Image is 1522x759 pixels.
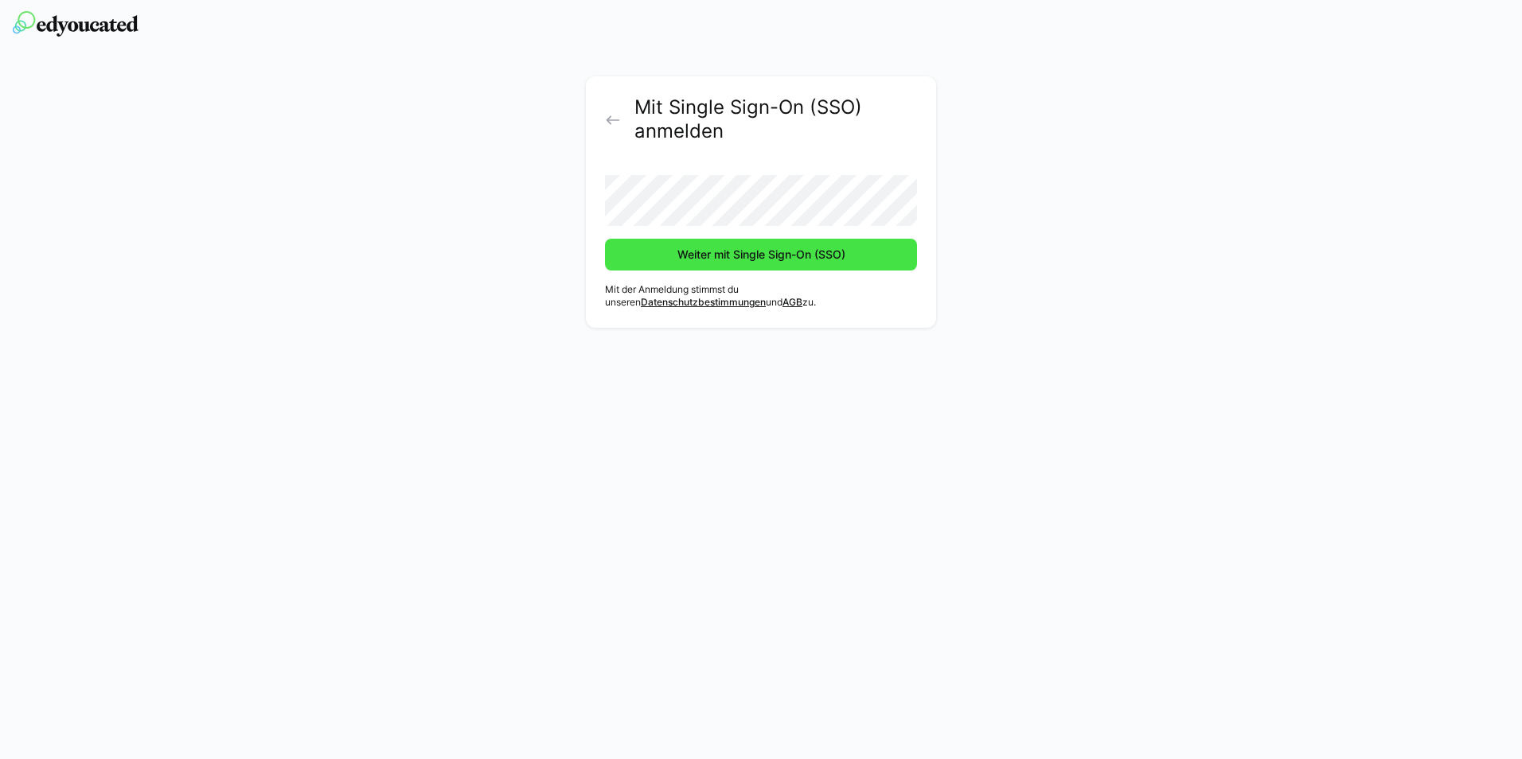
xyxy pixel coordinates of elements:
[605,283,917,309] p: Mit der Anmeldung stimmst du unseren und zu.
[641,296,766,308] a: Datenschutzbestimmungen
[675,247,848,263] span: Weiter mit Single Sign-On (SSO)
[634,95,917,143] h2: Mit Single Sign-On (SSO) anmelden
[13,11,139,37] img: edyoucated
[782,296,802,308] a: AGB
[605,239,917,271] button: Weiter mit Single Sign-On (SSO)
